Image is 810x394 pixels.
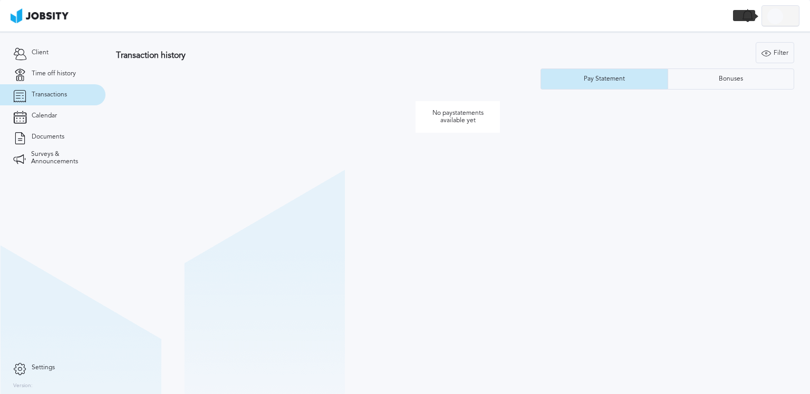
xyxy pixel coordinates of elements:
button: Bonuses [668,68,795,90]
span: Calendar [32,112,57,120]
span: Documents [32,133,64,141]
button: Filter [756,42,794,63]
span: Client [32,49,49,56]
span: Transactions [32,91,67,98]
h3: Transaction history [116,51,487,60]
label: Version: [13,383,33,389]
button: Pay Statement [541,68,668,90]
span: Time off history [32,70,76,77]
span: Settings [32,364,55,371]
span: Surveys & Announcements [31,151,92,165]
p: No paystatements available yet [416,101,500,133]
div: Bonuses [713,75,748,83]
div: Filter [756,43,794,64]
div: Pay Statement [578,75,630,83]
img: ab4bad089aa723f57921c736e9817d99.png [11,8,69,23]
